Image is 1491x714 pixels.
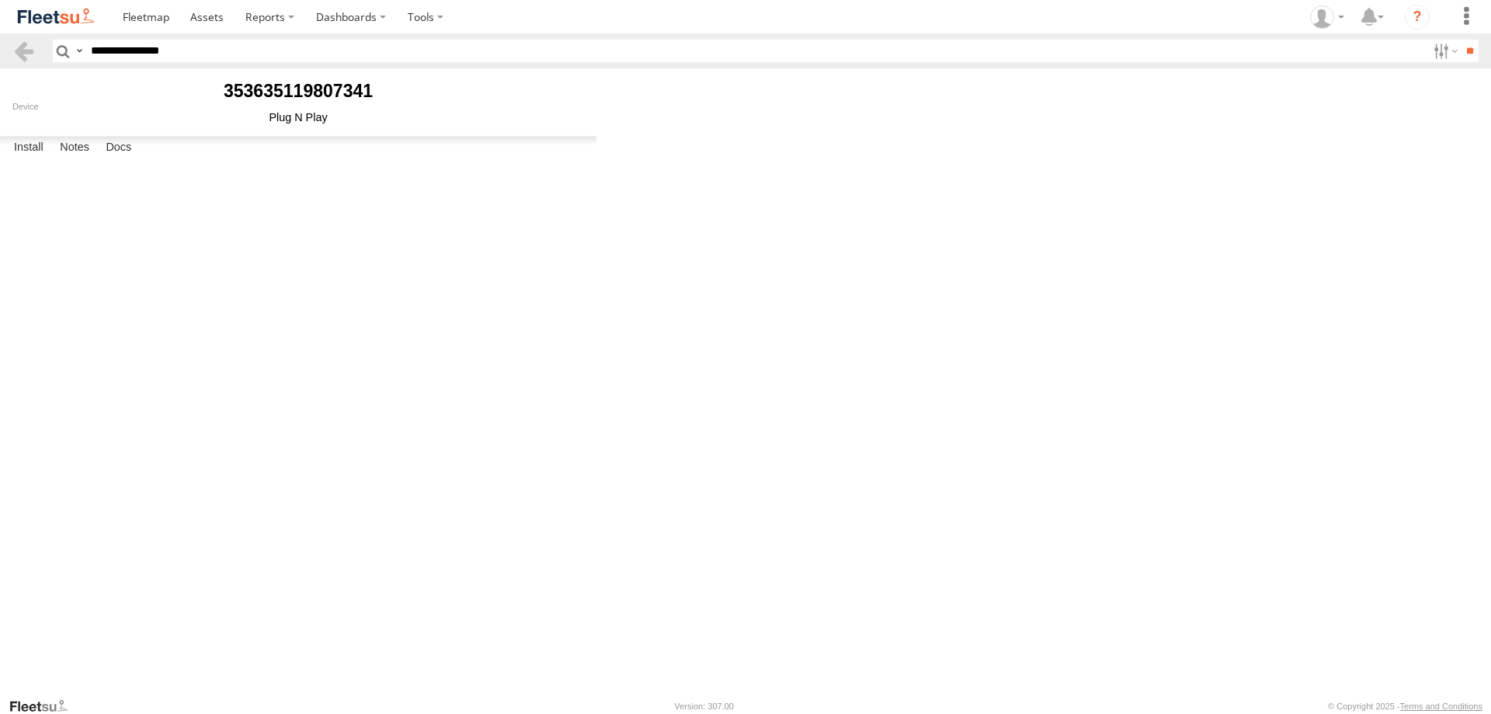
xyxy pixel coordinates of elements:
img: fleetsu-logo-horizontal.svg [16,6,96,27]
div: Device [12,102,584,111]
a: Visit our Website [9,698,80,714]
a: Back to previous Page [12,40,35,62]
div: Version: 307.00 [675,702,734,711]
label: Search Filter Options [1427,40,1461,62]
a: Terms and Conditions [1400,702,1482,711]
label: Search Query [73,40,85,62]
label: Docs [98,137,139,158]
label: Notes [52,137,97,158]
label: Install [6,137,51,158]
div: © Copyright 2025 - [1328,702,1482,711]
div: Muhammad Babar Raza [1305,5,1350,29]
i: ? [1405,5,1430,30]
div: Plug N Play [12,111,584,124]
b: 353635119807341 [224,81,373,101]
